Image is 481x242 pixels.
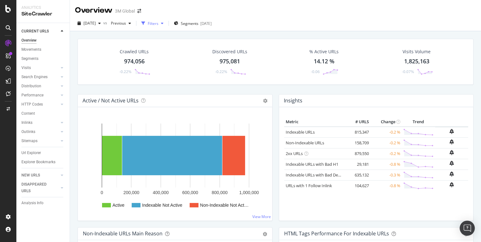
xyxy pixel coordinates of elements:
[450,161,454,166] div: bell-plus
[21,28,59,35] a: CURRENT URLS
[21,181,59,194] a: DISAPPEARED URLS
[345,127,370,138] td: 815,347
[404,57,429,66] div: 1,825,163
[21,55,38,62] div: Segments
[21,74,59,80] a: Search Engines
[21,10,65,18] div: SiteCrawler
[286,129,315,135] a: Indexable URLs
[21,65,31,71] div: Visits
[286,183,332,188] a: URLs with 1 Follow Inlink
[450,182,454,187] div: bell-plus
[345,170,370,180] td: 635,132
[21,150,65,156] a: Url Explorer
[21,172,59,179] a: NEW URLS
[286,161,338,167] a: Indexable URLs with Bad H1
[83,96,139,105] h4: Active / Not Active URLs
[103,20,108,26] span: vs
[112,203,124,208] text: Active
[21,119,59,126] a: Inlinks
[370,170,402,180] td: -0.3 %
[21,159,65,165] a: Explorer Bookmarks
[137,9,141,13] div: arrow-right-arrow-left
[21,200,43,206] div: Analysis Info
[21,172,40,179] div: NEW URLS
[21,101,43,108] div: HTTP Codes
[101,190,103,195] text: 0
[21,46,41,53] div: Movements
[108,20,126,26] span: Previous
[286,140,324,146] a: Non-Indexable URLs
[313,57,334,66] div: 14.12 %
[83,117,267,216] svg: A chart.
[450,139,454,144] div: bell-plus
[21,181,53,194] div: DISAPPEARED URLS
[21,55,65,62] a: Segments
[370,159,402,170] td: -0.8 %
[21,159,55,165] div: Explorer Bookmarks
[21,37,65,44] a: Overview
[171,18,214,28] button: Segments[DATE]
[21,150,41,156] div: Url Explorer
[345,180,370,191] td: 104,627
[460,221,475,236] div: Open Intercom Messenger
[142,203,182,208] text: Indexable Not Active
[21,101,59,108] a: HTTP Codes
[215,69,227,74] div: -0.22%
[119,69,131,74] div: -0.22%
[284,117,345,127] th: Metric
[21,200,65,206] a: Analysis Info
[75,5,112,16] div: Overview
[21,129,35,135] div: Outlinks
[153,190,169,195] text: 400,000
[83,20,96,26] span: 2025 Sep. 28th
[139,18,166,28] button: Filters
[212,190,228,195] text: 800,000
[311,69,319,74] div: -0.06
[200,203,249,208] text: Non-Indexable Not Act…
[181,21,198,26] span: Segments
[21,83,41,89] div: Distribution
[120,49,149,55] div: Crawled URLs
[21,92,59,99] a: Performance
[83,230,163,237] div: Non-Indexable URLs Main Reason
[108,18,134,28] button: Previous
[263,232,267,236] div: gear
[370,137,402,148] td: -0.2 %
[239,190,259,195] text: 1,000,000
[450,129,454,134] div: bell-plus
[309,49,339,55] div: % Active URLs
[115,8,135,14] div: 3M Global
[450,150,454,155] div: bell-plus
[402,69,414,74] div: -0.07%
[263,99,267,103] i: Options
[21,119,32,126] div: Inlinks
[286,172,354,178] a: Indexable URLs with Bad Description
[450,171,454,176] div: bell-plus
[286,151,303,156] a: 2xx URLs
[21,46,65,53] a: Movements
[21,110,65,117] a: Content
[345,137,370,148] td: 158,709
[21,138,59,144] a: Sitemaps
[21,28,49,35] div: CURRENT URLS
[21,74,48,80] div: Search Engines
[284,96,302,105] h4: Insights
[402,117,435,127] th: Trend
[21,83,59,89] a: Distribution
[370,127,402,138] td: -0.2 %
[123,190,140,195] text: 200,000
[124,57,145,66] div: 974,056
[345,117,370,127] th: # URLS
[21,5,65,10] div: Analytics
[252,214,271,219] a: View More
[370,180,402,191] td: -0.8 %
[21,37,37,44] div: Overview
[21,92,43,99] div: Performance
[21,110,35,117] div: Content
[200,21,212,26] div: [DATE]
[345,159,370,170] td: 29,181
[212,49,247,55] div: Discovered URLs
[370,148,402,159] td: -0.2 %
[21,138,37,144] div: Sitemaps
